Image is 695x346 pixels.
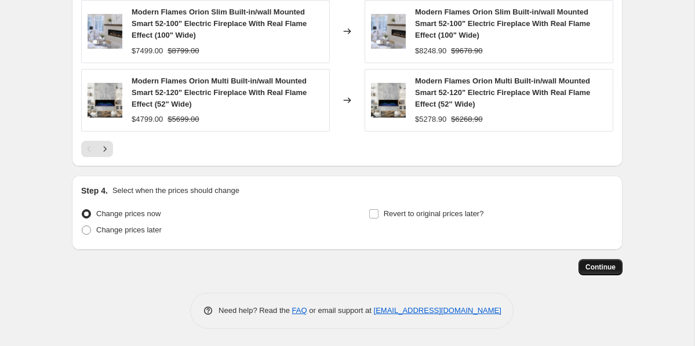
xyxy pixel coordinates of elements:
span: Modern Flames Orion Slim Built-in/wall Mounted Smart 52-100" Electric Fireplace With Real Flame E... [415,8,590,39]
span: Change prices later [96,225,162,234]
img: ORION60MULTIBLUEFAMROOM2_4_80x.jpg [371,83,406,118]
div: $8248.90 [415,45,446,57]
span: Modern Flames Orion Slim Built-in/wall Mounted Smart 52-100" Electric Fireplace With Real Flame E... [132,8,307,39]
a: [EMAIL_ADDRESS][DOMAIN_NAME] [374,306,501,315]
strike: $6268.90 [451,114,482,125]
div: $5278.90 [415,114,446,125]
button: Next [97,141,113,157]
span: Modern Flames Orion Multi Built-in/wall Mounted Smart 52-120" Electric Fireplace With Real Flame ... [415,77,590,108]
div: $4799.00 [132,114,163,125]
span: Continue [585,263,616,272]
img: ORION52_SLIM_v1ROOM_2_80x.jpg [371,14,406,49]
nav: Pagination [81,141,113,157]
h2: Step 4. [81,185,108,196]
span: Change prices now [96,209,161,218]
strike: $8799.00 [168,45,199,57]
img: ORION60MULTIBLUEFAMROOM2_4_80x.jpg [88,83,122,118]
span: Need help? Read the [219,306,292,315]
strike: $5699.00 [168,114,199,125]
span: or email support at [307,306,374,315]
div: $7499.00 [132,45,163,57]
a: FAQ [292,306,307,315]
img: ORION52_SLIM_v1ROOM_2_80x.jpg [88,14,122,49]
span: Modern Flames Orion Multi Built-in/wall Mounted Smart 52-120" Electric Fireplace With Real Flame ... [132,77,307,108]
strike: $9678.90 [451,45,482,57]
span: Revert to original prices later? [384,209,484,218]
p: Select when the prices should change [112,185,239,196]
button: Continue [578,259,623,275]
